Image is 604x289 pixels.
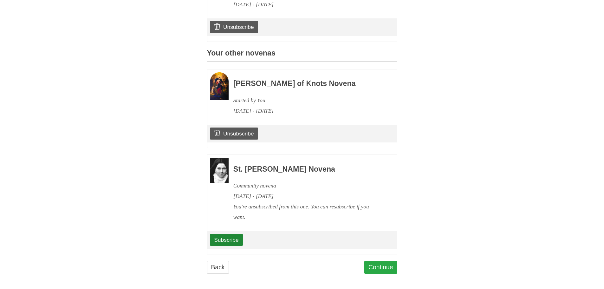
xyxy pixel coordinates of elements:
[364,261,397,274] a: Continue
[210,72,229,100] img: Novena image
[233,165,380,174] h3: St. [PERSON_NAME] Novena
[233,201,380,222] div: You're unsubscribed from this one. You can resubscribe if you want.
[210,128,258,140] a: Unsubscribe
[210,21,258,33] a: Unsubscribe
[233,106,380,116] div: [DATE] - [DATE]
[233,95,380,106] div: Started by You
[207,261,229,274] a: Back
[210,158,229,183] img: Novena image
[233,80,380,88] h3: [PERSON_NAME] of Knots Novena
[210,234,243,246] a: Subscribe
[233,191,380,201] div: [DATE] - [DATE]
[207,49,397,62] h3: Your other novenas
[233,181,380,191] div: Community novena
